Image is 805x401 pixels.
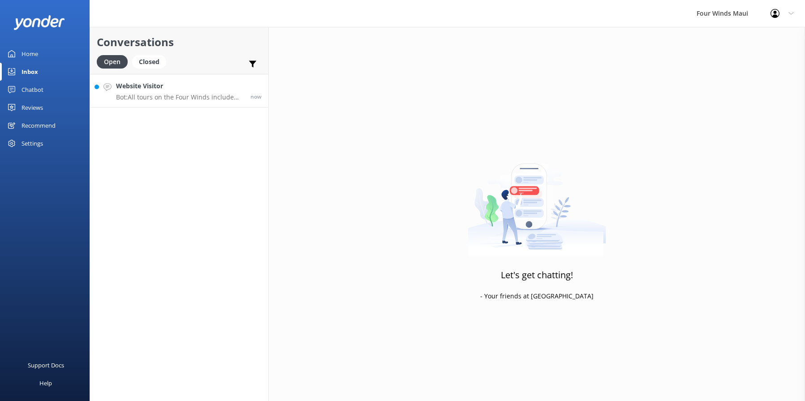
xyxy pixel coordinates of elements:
[22,116,56,134] div: Recommend
[28,356,64,374] div: Support Docs
[22,45,38,63] div: Home
[468,145,606,257] img: artwork of a man stealing a conversation from at giant smartphone
[22,99,43,116] div: Reviews
[501,268,573,282] h3: Let's get chatting!
[132,56,171,66] a: Closed
[90,74,268,108] a: Website VisitorBot:All tours on the Four Winds include customized flotation sea boards for kids. ...
[132,55,166,69] div: Closed
[22,81,43,99] div: Chatbot
[116,93,244,101] p: Bot: All tours on the Four Winds include customized flotation sea boards for kids. You can learn ...
[250,93,262,100] span: Sep 19 2025 09:53am (UTC -10:00) Pacific/Honolulu
[39,374,52,392] div: Help
[22,134,43,152] div: Settings
[97,34,262,51] h2: Conversations
[480,291,594,301] p: - Your friends at [GEOGRAPHIC_DATA]
[116,81,244,91] h4: Website Visitor
[22,63,38,81] div: Inbox
[97,55,128,69] div: Open
[97,56,132,66] a: Open
[13,15,65,30] img: yonder-white-logo.png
